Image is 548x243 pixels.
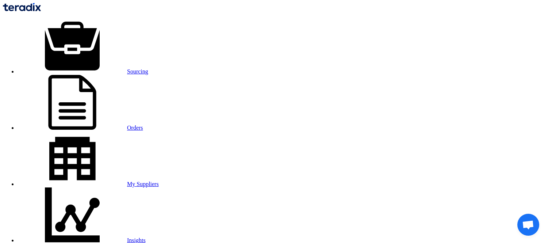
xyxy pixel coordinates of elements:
[517,214,539,236] a: Open chat
[18,181,159,187] a: My Suppliers
[3,3,41,11] img: Teradix logo
[18,68,148,75] a: Sourcing
[18,125,143,131] a: Orders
